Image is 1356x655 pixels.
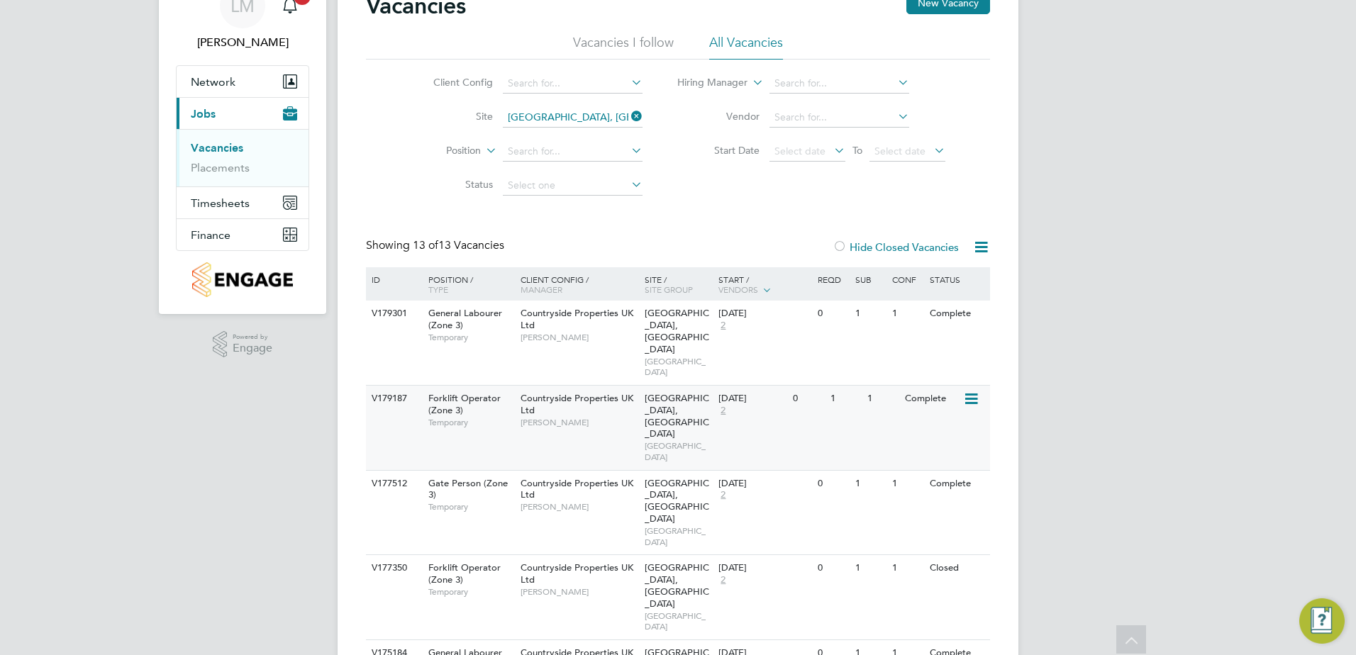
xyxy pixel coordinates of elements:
[428,477,508,501] span: Gate Person (Zone 3)
[718,478,811,490] div: [DATE]
[521,586,638,598] span: [PERSON_NAME]
[521,284,562,295] span: Manager
[191,141,243,155] a: Vacancies
[428,332,513,343] span: Temporary
[366,238,507,253] div: Showing
[573,34,674,60] li: Vacancies I follow
[368,267,418,291] div: ID
[177,66,309,97] button: Network
[852,471,889,497] div: 1
[411,178,493,191] label: Status
[503,142,643,162] input: Search for...
[368,386,418,412] div: V179187
[718,574,728,586] span: 2
[428,307,502,331] span: General Labourer (Zone 3)
[814,471,851,497] div: 0
[901,386,963,412] div: Complete
[666,76,748,90] label: Hiring Manager
[645,284,693,295] span: Site Group
[503,176,643,196] input: Select one
[368,471,418,497] div: V177512
[718,393,786,405] div: [DATE]
[814,301,851,327] div: 0
[678,144,760,157] label: Start Date
[418,267,517,301] div: Position /
[645,440,712,462] span: [GEOGRAPHIC_DATA]
[503,108,643,128] input: Search for...
[645,525,712,547] span: [GEOGRAPHIC_DATA]
[428,417,513,428] span: Temporary
[192,262,292,297] img: countryside-properties-logo-retina.png
[926,301,988,327] div: Complete
[233,342,272,354] span: Engage
[718,405,728,417] span: 2
[213,331,273,358] a: Powered byEngage
[645,561,709,610] span: [GEOGRAPHIC_DATA], [GEOGRAPHIC_DATA]
[521,392,633,416] span: Countryside Properties UK Ltd
[852,267,889,291] div: Sub
[718,308,811,320] div: [DATE]
[521,561,633,586] span: Countryside Properties UK Ltd
[715,267,814,303] div: Start /
[177,187,309,218] button: Timesheets
[521,477,633,501] span: Countryside Properties UK Ltd
[678,110,760,123] label: Vendor
[177,98,309,129] button: Jobs
[233,331,272,343] span: Powered by
[864,386,901,412] div: 1
[428,501,513,513] span: Temporary
[926,267,988,291] div: Status
[814,267,851,291] div: Reqd
[521,332,638,343] span: [PERSON_NAME]
[177,219,309,250] button: Finance
[521,501,638,513] span: [PERSON_NAME]
[176,262,309,297] a: Go to home page
[852,555,889,581] div: 1
[852,301,889,327] div: 1
[191,161,250,174] a: Placements
[926,555,988,581] div: Closed
[848,141,867,159] span: To
[191,196,250,210] span: Timesheets
[368,555,418,581] div: V177350
[503,74,643,94] input: Search for...
[718,320,728,332] span: 2
[827,386,864,412] div: 1
[889,301,926,327] div: 1
[641,267,716,301] div: Site /
[926,471,988,497] div: Complete
[428,586,513,598] span: Temporary
[413,238,504,252] span: 13 Vacancies
[645,307,709,355] span: [GEOGRAPHIC_DATA], [GEOGRAPHIC_DATA]
[769,74,909,94] input: Search for...
[718,562,811,574] div: [DATE]
[177,129,309,186] div: Jobs
[645,392,709,440] span: [GEOGRAPHIC_DATA], [GEOGRAPHIC_DATA]
[889,267,926,291] div: Conf
[428,561,501,586] span: Forklift Operator (Zone 3)
[176,34,309,51] span: Lauren Morton
[709,34,783,60] li: All Vacancies
[1299,598,1345,644] button: Engage Resource Center
[889,555,926,581] div: 1
[399,144,481,158] label: Position
[814,555,851,581] div: 0
[411,110,493,123] label: Site
[413,238,438,252] span: 13 of
[517,267,641,301] div: Client Config /
[769,108,909,128] input: Search for...
[428,392,501,416] span: Forklift Operator (Zone 3)
[521,307,633,331] span: Countryside Properties UK Ltd
[718,284,758,295] span: Vendors
[645,610,712,632] span: [GEOGRAPHIC_DATA]
[774,145,826,157] span: Select date
[411,76,493,89] label: Client Config
[191,107,216,121] span: Jobs
[521,417,638,428] span: [PERSON_NAME]
[191,228,230,242] span: Finance
[789,386,826,412] div: 0
[191,75,235,89] span: Network
[833,240,959,254] label: Hide Closed Vacancies
[889,471,926,497] div: 1
[645,356,712,378] span: [GEOGRAPHIC_DATA]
